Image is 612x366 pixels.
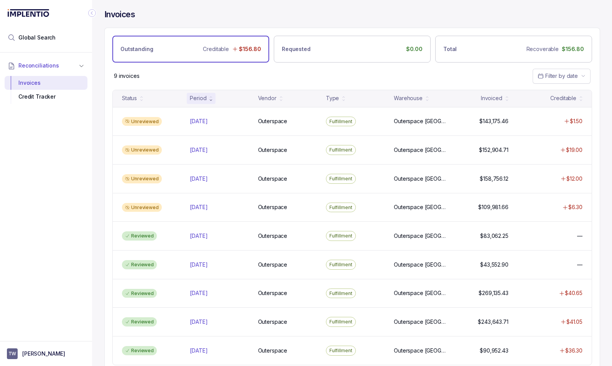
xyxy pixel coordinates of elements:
span: Filter by date [545,73,578,79]
p: $1.50 [570,117,582,125]
div: Creditable [550,94,576,102]
button: User initials[PERSON_NAME] [7,348,85,359]
div: Vendor [258,94,276,102]
p: Outerspace [GEOGRAPHIC_DATA] [394,232,446,240]
p: $156.80 [239,45,261,53]
div: Remaining page entries [114,72,140,80]
span: Global Search [18,34,56,41]
p: [DATE] [190,318,207,326]
p: [DATE] [190,203,207,211]
p: [DATE] [190,261,207,269]
p: $152,904.71 [479,146,508,154]
div: Reviewed [122,260,157,269]
p: $43,552.90 [480,261,508,269]
p: Outerspace [GEOGRAPHIC_DATA] [394,203,446,211]
p: Outerspace [GEOGRAPHIC_DATA] [394,261,446,269]
p: $19.00 [566,146,582,154]
search: Date Range Picker [538,72,578,80]
p: [DATE] [190,117,207,125]
div: Unreviewed [122,203,162,212]
p: Outerspace [258,347,288,354]
div: Reviewed [122,289,157,298]
p: Fulfillment [329,175,352,183]
p: [DATE] [190,232,207,240]
p: $83,062.25 [480,232,508,240]
div: Type [326,94,339,102]
p: Fulfillment [329,146,352,154]
div: Warehouse [394,94,423,102]
div: Period [190,94,206,102]
p: $90,952.43 [480,347,508,354]
p: $158,756.12 [480,175,508,183]
div: Status [122,94,137,102]
div: Reviewed [122,231,157,241]
p: $143,175.46 [479,117,508,125]
div: Credit Tracker [11,90,81,104]
span: User initials [7,348,18,359]
p: Creditable [203,45,229,53]
div: Invoices [11,76,81,90]
button: Reconciliations [5,57,87,74]
div: Reviewed [122,346,157,355]
p: [DATE] [190,347,207,354]
p: Outerspace [GEOGRAPHIC_DATA] [394,146,446,154]
p: 9 invoices [114,72,140,80]
p: $40.65 [565,289,582,297]
p: $269,135.43 [479,289,508,297]
p: Fulfillment [329,290,352,297]
p: Total [443,45,457,53]
p: Outerspace [258,232,288,240]
p: — [577,232,582,240]
p: $36.30 [565,347,582,354]
p: Outerspace [258,261,288,269]
div: Invoiced [481,94,502,102]
p: Outerspace [258,117,288,125]
p: $41.05 [566,318,582,326]
div: Collapse Icon [87,8,97,18]
p: Outerspace [GEOGRAPHIC_DATA] [394,347,446,354]
p: Requested [282,45,311,53]
p: Outerspace [258,203,288,211]
p: Fulfillment [329,232,352,240]
p: Fulfillment [329,118,352,125]
h4: Invoices [104,9,135,20]
p: [DATE] [190,175,207,183]
button: Date Range Picker [533,69,591,83]
p: Outstanding [120,45,153,53]
p: $0.00 [406,45,423,53]
p: Outerspace [GEOGRAPHIC_DATA] [394,289,446,297]
div: Reconciliations [5,74,87,106]
p: [DATE] [190,146,207,154]
p: $109,981.66 [478,203,508,211]
p: Fulfillment [329,204,352,211]
p: Fulfillment [329,347,352,354]
p: $12.00 [566,175,582,183]
div: Unreviewed [122,117,162,126]
p: Fulfillment [329,261,352,269]
p: Outerspace [GEOGRAPHIC_DATA] [394,318,446,326]
p: $156.80 [562,45,584,53]
div: Unreviewed [122,174,162,183]
p: — [577,261,582,269]
p: $6.30 [568,203,582,211]
p: Outerspace [GEOGRAPHIC_DATA] [394,117,446,125]
p: Outerspace [258,146,288,154]
div: Unreviewed [122,145,162,155]
p: Recoverable [526,45,559,53]
p: $243,643.71 [478,318,508,326]
p: Outerspace [258,318,288,326]
p: Outerspace [GEOGRAPHIC_DATA] [394,175,446,183]
p: [PERSON_NAME] [22,350,65,358]
div: Reviewed [122,317,157,326]
p: Outerspace [258,175,288,183]
p: Outerspace [258,289,288,297]
span: Reconciliations [18,62,59,69]
p: [DATE] [190,289,207,297]
p: Fulfillment [329,318,352,326]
